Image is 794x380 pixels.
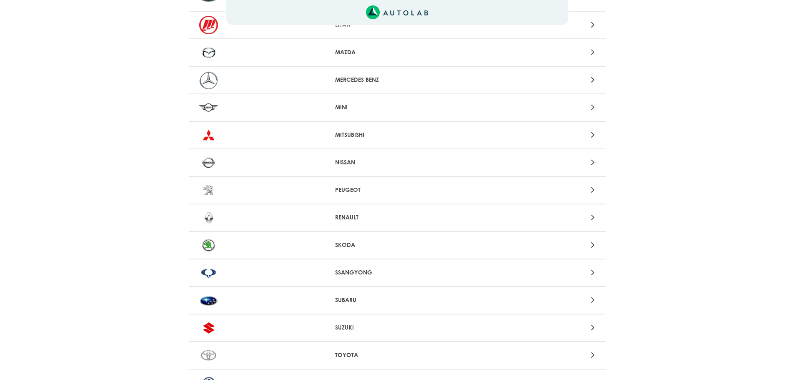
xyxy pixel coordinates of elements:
[335,186,459,194] p: PEUGEOT
[199,16,218,34] img: LIFAN
[335,158,459,167] p: NISSAN
[335,213,459,222] p: RENAULT
[335,103,459,112] p: MINI
[199,98,218,117] img: MINI
[199,126,218,144] img: MITSUBISHI
[199,154,218,172] img: NISSAN
[335,323,459,332] p: SUZUKI
[335,20,459,29] p: LIFAN
[199,43,218,62] img: MAZDA
[335,75,459,84] p: MERCEDES BENZ
[366,8,428,16] a: Link al sitio de autolab
[199,71,218,89] img: MERCEDES BENZ
[199,181,218,199] img: PEUGEOT
[199,209,218,227] img: RENAULT
[199,346,218,365] img: TOYOTA
[335,131,459,139] p: MITSUBISHI
[335,296,459,305] p: SUBARU
[199,236,218,254] img: SKODA
[335,351,459,360] p: TOYOTA
[199,264,218,282] img: SSANGYONG
[335,268,459,277] p: SSANGYONG
[199,319,218,337] img: SUZUKI
[335,48,459,57] p: MAZDA
[335,241,459,249] p: SKODA
[199,291,218,310] img: SUBARU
